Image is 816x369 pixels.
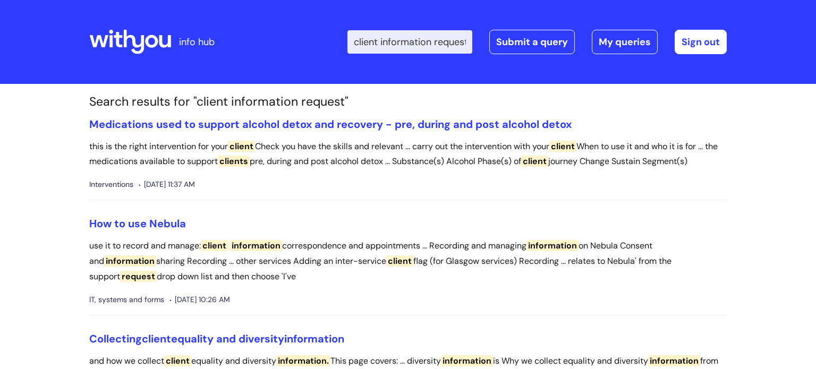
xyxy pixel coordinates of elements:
[228,141,255,152] span: client
[284,332,344,346] span: information
[276,355,330,366] span: information.
[120,271,157,282] span: request
[526,240,579,251] span: information
[89,139,727,170] p: this is the right intervention for your Check you have the skills and relevant ... carry out the ...
[169,293,230,306] span: [DATE] 10:26 AM
[441,355,493,366] span: information
[648,355,700,366] span: information
[521,156,548,167] span: client
[592,30,658,54] a: My queries
[142,332,171,346] span: client
[218,156,250,167] span: clients
[139,178,195,191] span: [DATE] 11:37 AM
[89,238,727,284] p: use it to record and manage: correspondence and appointments ... Recording and managing on Nebula...
[89,293,164,306] span: IT, systems and forms
[675,30,727,54] a: Sign out
[549,141,576,152] span: client
[230,240,282,251] span: information
[164,355,191,366] span: client
[89,95,727,109] h1: Search results for "client information request"
[89,332,344,346] a: Collectingclientequality and diversityinformation
[104,255,156,267] span: information
[201,240,228,251] span: client
[347,30,472,54] input: Search
[89,217,186,230] a: How to use Nebula
[386,255,413,267] span: client
[89,178,133,191] span: Interventions
[179,33,215,50] p: info hub
[89,117,572,131] a: Medications used to support alcohol detox and recovery - pre, during and post alcohol detox
[347,30,727,54] div: | -
[489,30,575,54] a: Submit a query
